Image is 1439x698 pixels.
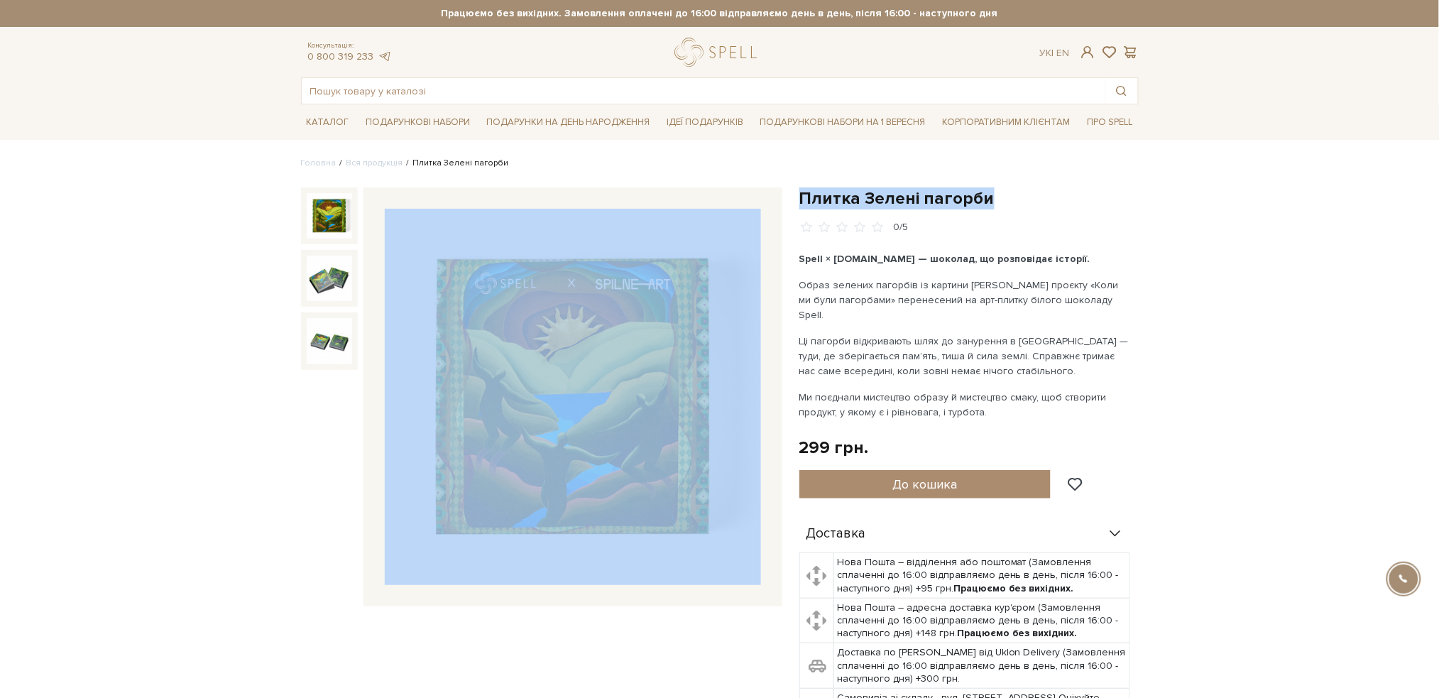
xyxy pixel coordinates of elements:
[1056,47,1069,59] a: En
[893,476,958,492] span: До кошика
[834,553,1130,599] td: Нова Пошта – відділення або поштомат (Замовлення сплаченні до 16:00 відправляємо день в день, піс...
[301,7,1139,20] strong: Працюємо без вихідних. Замовлення оплачені до 16:00 відправляємо день в день, після 16:00 - насту...
[1051,47,1054,59] span: |
[799,437,869,459] div: 299 грн.
[378,50,392,62] a: telegram
[799,253,1090,265] b: Spell × [DOMAIN_NAME] — шоколад, що розповідає історії.
[307,256,352,301] img: Плитка Зелені пагорби
[302,78,1105,104] input: Пошук товару у каталозі
[661,111,749,133] a: Ідеї подарунків
[799,470,1051,498] button: До кошика
[953,582,1074,594] b: Працюємо без вихідних.
[385,209,761,585] img: Плитка Зелені пагорби
[1039,47,1069,60] div: Ук
[799,278,1132,322] p: Образ зелених пагорбів із картини [PERSON_NAME] проєкту «Коли ми були пагорбами» перенесений на а...
[360,111,476,133] a: Подарункові набори
[806,528,866,540] span: Доставка
[308,50,374,62] a: 0 800 319 233
[308,41,392,50] span: Консультація:
[307,318,352,364] img: Плитка Зелені пагорби
[301,158,337,168] a: Головна
[307,193,352,239] img: Плитка Зелені пагорби
[894,221,909,234] div: 0/5
[936,110,1076,134] a: Корпоративним клієнтам
[674,38,763,67] a: logo
[799,187,1139,209] h1: Плитка Зелені пагорби
[1105,78,1138,104] button: Пошук товару у каталозі
[834,643,1130,689] td: Доставка по [PERSON_NAME] від Uklon Delivery (Замовлення сплаченні до 16:00 відправляємо день в д...
[957,627,1078,639] b: Працюємо без вихідних.
[799,390,1132,420] p: Ми поєднали мистецтво образу й мистецтво смаку, щоб створити продукт, у якому є і рівновага, і ту...
[834,598,1130,643] td: Нова Пошта – адресна доставка кур'єром (Замовлення сплаченні до 16:00 відправляємо день в день, п...
[799,334,1132,378] p: Ці пагорби відкривають шлях до занурення в [GEOGRAPHIC_DATA] — туди, де зберігається пам’ять, тиш...
[403,157,509,170] li: Плитка Зелені пагорби
[755,110,931,134] a: Подарункові набори на 1 Вересня
[346,158,403,168] a: Вся продукція
[1082,111,1139,133] a: Про Spell
[481,111,656,133] a: Подарунки на День народження
[301,111,355,133] a: Каталог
